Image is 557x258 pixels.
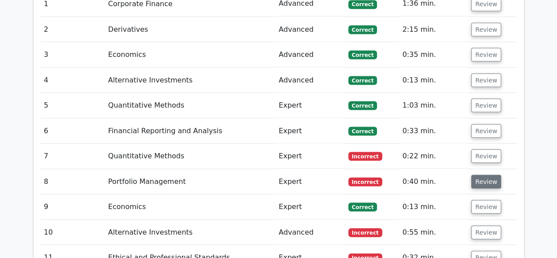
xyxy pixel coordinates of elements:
span: Correct [348,25,377,34]
span: Correct [348,127,377,135]
button: Review [471,98,501,112]
td: 2:15 min. [399,17,468,42]
td: 0:13 min. [399,67,468,93]
td: 1:03 min. [399,93,468,118]
td: Expert [275,93,345,118]
button: Review [471,22,501,36]
span: Incorrect [348,177,382,186]
td: Quantitative Methods [105,143,275,168]
span: Incorrect [348,228,382,237]
td: 7 [41,143,105,168]
span: Correct [348,76,377,85]
td: Derivatives [105,17,275,42]
td: 0:33 min. [399,118,468,143]
button: Review [471,200,501,213]
button: Review [471,73,501,87]
button: Review [471,48,501,61]
td: Financial Reporting and Analysis [105,118,275,143]
button: Review [471,225,501,239]
td: Advanced [275,17,345,42]
button: Review [471,175,501,188]
td: Expert [275,143,345,168]
td: 8 [41,169,105,194]
td: Advanced [275,67,345,93]
td: 6 [41,118,105,143]
td: Portfolio Management [105,169,275,194]
td: Quantitative Methods [105,93,275,118]
td: 2 [41,17,105,42]
td: 9 [41,194,105,219]
span: Correct [348,50,377,59]
td: Alternative Investments [105,67,275,93]
td: Advanced [275,220,345,245]
td: Expert [275,118,345,143]
td: Expert [275,194,345,219]
td: 10 [41,220,105,245]
td: Economics [105,42,275,67]
td: 3 [41,42,105,67]
span: Correct [348,202,377,211]
td: 0:22 min. [399,143,468,168]
td: Alternative Investments [105,220,275,245]
td: 5 [41,93,105,118]
td: 0:35 min. [399,42,468,67]
span: Incorrect [348,152,382,161]
td: 4 [41,67,105,93]
td: 0:40 min. [399,169,468,194]
td: 0:55 min. [399,220,468,245]
td: Economics [105,194,275,219]
button: Review [471,149,501,163]
td: Advanced [275,42,345,67]
button: Review [471,124,501,138]
td: Expert [275,169,345,194]
td: 0:13 min. [399,194,468,219]
span: Correct [348,101,377,110]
